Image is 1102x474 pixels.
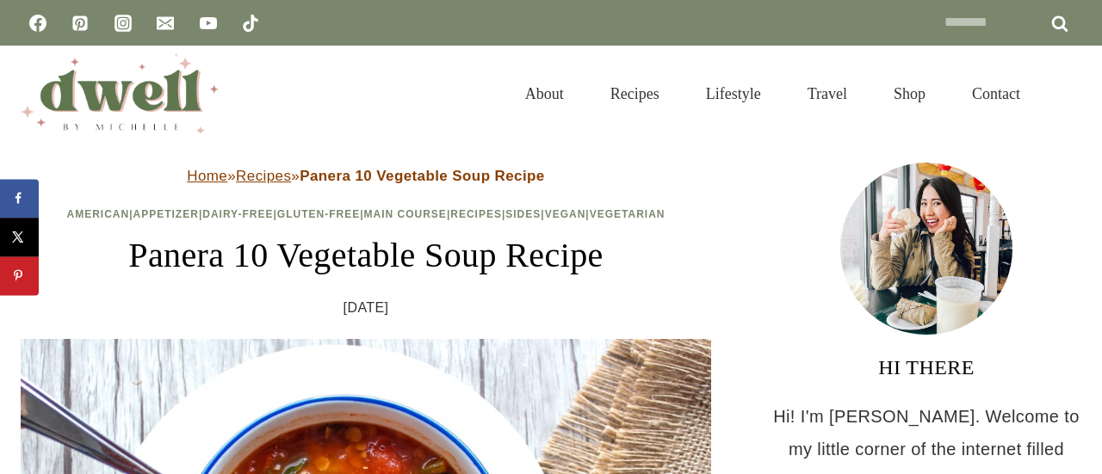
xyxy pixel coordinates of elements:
a: TikTok [233,6,268,40]
a: Facebook [21,6,55,40]
a: Recipes [236,168,291,184]
a: Appetizer [133,208,199,220]
time: [DATE] [344,295,389,321]
a: Instagram [106,6,140,40]
span: » » [187,168,544,184]
a: YouTube [191,6,226,40]
a: Vegan [545,208,586,220]
a: Home [187,168,227,184]
a: Pinterest [63,6,97,40]
a: Contact [949,64,1043,124]
a: Travel [784,64,870,124]
button: View Search Form [1052,79,1081,108]
a: Lifestyle [683,64,784,124]
a: Shop [870,64,949,124]
a: Recipes [450,208,502,220]
a: Gluten-Free [277,208,360,220]
nav: Primary Navigation [502,64,1043,124]
a: About [502,64,587,124]
strong: Panera 10 Vegetable Soup Recipe [300,168,545,184]
span: | | | | | | | | [67,208,666,220]
a: Email [148,6,183,40]
a: Main Course [364,208,447,220]
h3: HI THERE [771,352,1081,383]
a: American [67,208,130,220]
a: Recipes [587,64,683,124]
a: Vegetarian [590,208,666,220]
a: Sides [505,208,541,220]
a: Dairy-Free [202,208,273,220]
img: DWELL by michelle [21,54,219,133]
h1: Panera 10 Vegetable Soup Recipe [21,230,711,281]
